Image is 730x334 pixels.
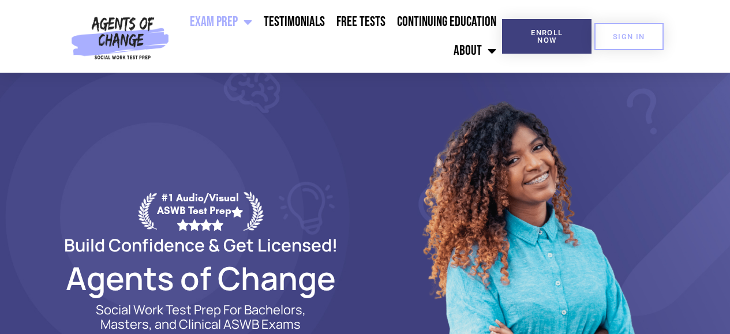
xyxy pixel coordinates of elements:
h2: Agents of Change [36,265,365,291]
a: Free Tests [331,7,391,36]
h2: Build Confidence & Get Licensed! [36,237,365,253]
span: Enroll Now [521,29,573,44]
p: Social Work Test Prep For Bachelors, Masters, and Clinical ASWB Exams [83,303,319,332]
a: Exam Prep [184,7,258,36]
span: SIGN IN [613,33,645,40]
nav: Menu [174,7,502,65]
div: #1 Audio/Visual ASWB Test Prep [157,192,244,230]
a: Enroll Now [502,19,592,54]
a: Testimonials [258,7,331,36]
a: SIGN IN [594,23,664,50]
a: About [448,36,502,65]
a: Continuing Education [391,7,502,36]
